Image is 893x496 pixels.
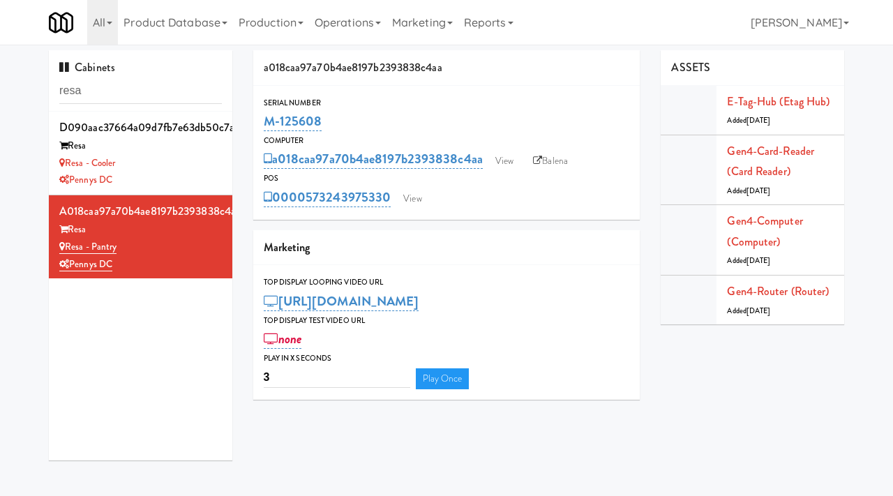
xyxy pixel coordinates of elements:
a: View [396,188,428,209]
a: M-125608 [264,112,322,131]
a: Pennys DC [59,173,112,186]
span: [DATE] [746,255,771,266]
span: Added [727,255,770,266]
div: POS [264,172,630,186]
div: Resa [59,221,222,239]
a: a018caa97a70b4ae8197b2393838c4aa [264,149,483,169]
span: [DATE] [746,115,771,126]
a: Pennys DC [59,257,112,271]
div: a018caa97a70b4ae8197b2393838c4aa [59,201,222,222]
a: [URL][DOMAIN_NAME] [264,292,419,311]
input: Search cabinets [59,78,222,104]
a: View [488,151,520,172]
img: Micromart [49,10,73,35]
div: Play in X seconds [264,352,630,366]
a: Resa - Pantry [59,240,117,254]
span: Added [727,115,770,126]
span: [DATE] [746,306,771,316]
div: d090aac37664a09d7fb7e63db50c7aa2 [59,117,222,138]
span: [DATE] [746,186,771,196]
div: Serial Number [264,96,630,110]
li: a018caa97a70b4ae8197b2393838c4aaResa Resa - PantryPennys DC [49,195,232,278]
span: Marketing [264,239,310,255]
div: Top Display Test Video Url [264,314,630,328]
a: none [264,329,302,349]
a: Play Once [416,368,470,389]
span: Cabinets [59,59,115,75]
div: Resa [59,137,222,155]
div: Top Display Looping Video Url [264,276,630,290]
a: Gen4-computer (Computer) [727,213,802,250]
div: a018caa97a70b4ae8197b2393838c4aa [253,50,640,86]
li: d090aac37664a09d7fb7e63db50c7aa2Resa Resa - CoolerPennys DC [49,112,232,195]
span: Added [727,306,770,316]
a: 0000573243975330 [264,188,391,207]
span: Added [727,186,770,196]
a: Resa - Cooler [59,156,115,170]
a: E-tag-hub (Etag Hub) [727,93,830,110]
span: ASSETS [671,59,710,75]
a: Gen4-router (Router) [727,283,829,299]
div: Computer [264,134,630,148]
a: Balena [526,151,575,172]
a: Gen4-card-reader (Card Reader) [727,143,814,180]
